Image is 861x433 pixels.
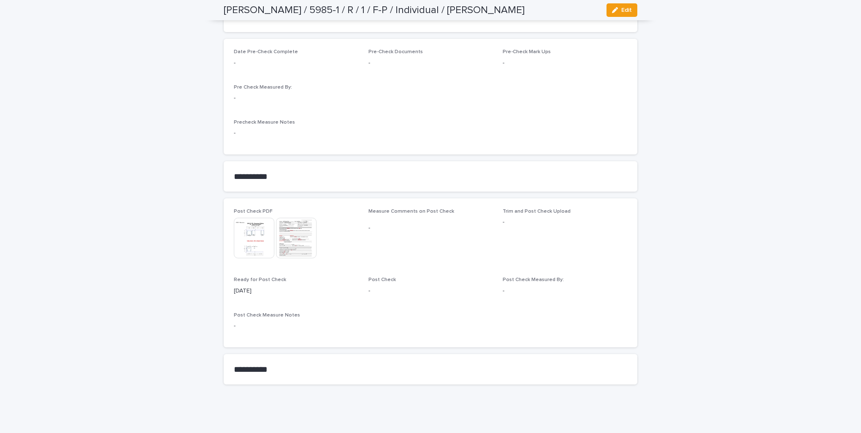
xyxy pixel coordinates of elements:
span: Trim and Post Check Upload [503,209,571,214]
span: Ready for Post Check [234,277,286,282]
button: Edit [606,3,637,17]
p: - [503,218,627,227]
p: - [368,224,493,233]
span: Post Check PDF [234,209,273,214]
p: [DATE] [234,287,358,295]
p: - [368,59,493,68]
span: Pre-Check Mark Ups [503,49,551,54]
span: Post Check Measure Notes [234,313,300,318]
p: - [368,287,493,295]
p: - [503,287,627,295]
p: - [234,94,358,103]
h2: [PERSON_NAME] / 5985-1 / R / 1 / F-P / Individual / [PERSON_NAME] [224,4,525,16]
span: Date Pre-Check Complete [234,49,298,54]
span: Edit [621,7,632,13]
p: - [503,59,627,68]
span: Post Check [368,277,396,282]
span: Pre-Check Documents [368,49,423,54]
p: - [234,129,627,138]
span: Measure Comments on Post Check [368,209,454,214]
span: Post Check Measured By: [503,277,564,282]
p: - [234,322,627,330]
span: Precheck Measure Notes [234,120,295,125]
span: Pre Check Measured By: [234,85,292,90]
p: - [234,59,358,68]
